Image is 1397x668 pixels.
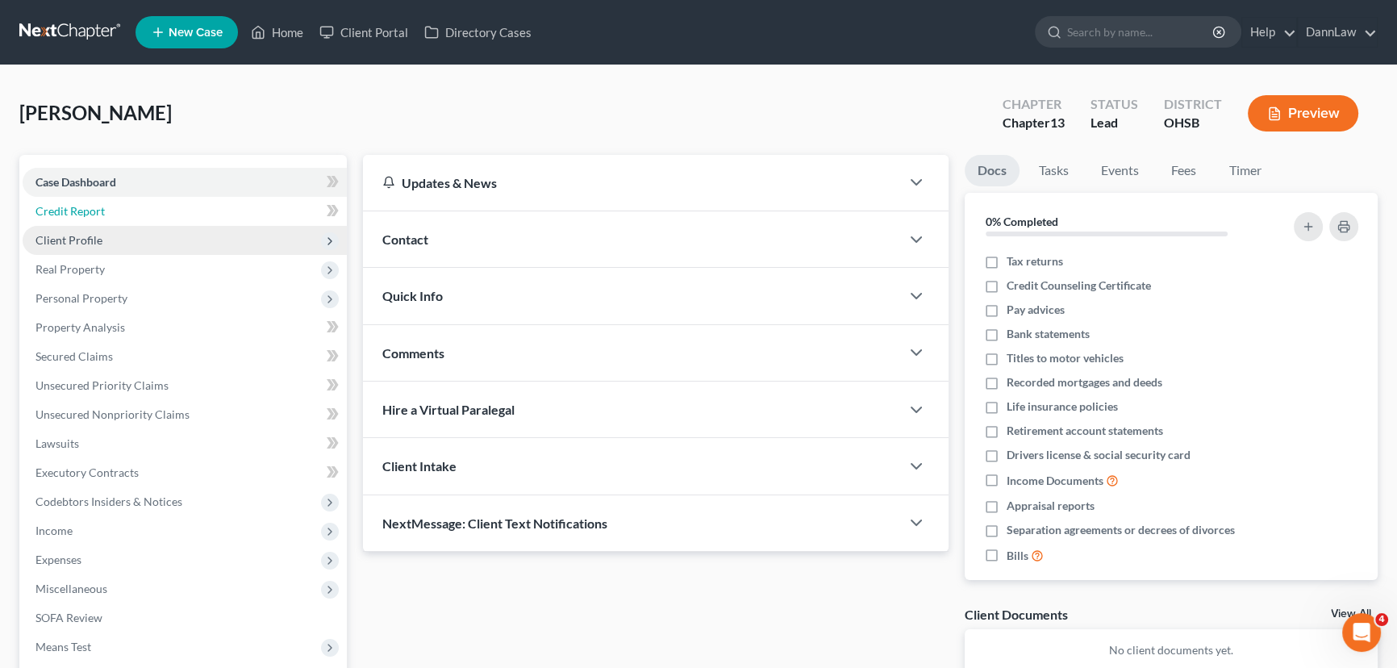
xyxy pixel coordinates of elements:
[35,291,127,305] span: Personal Property
[23,197,347,226] a: Credit Report
[35,320,125,334] span: Property Analysis
[1158,155,1210,186] a: Fees
[1003,95,1065,114] div: Chapter
[965,606,1068,623] div: Client Documents
[1090,95,1138,114] div: Status
[23,371,347,400] a: Unsecured Priority Claims
[1248,95,1358,132] button: Preview
[243,18,311,47] a: Home
[1003,114,1065,132] div: Chapter
[965,155,1020,186] a: Docs
[23,458,347,487] a: Executory Contracts
[23,603,347,633] a: SOFA Review
[1007,447,1191,463] span: Drivers license & social security card
[382,288,443,303] span: Quick Info
[35,175,116,189] span: Case Dashboard
[1090,114,1138,132] div: Lead
[1088,155,1152,186] a: Events
[35,436,79,450] span: Lawsuits
[1331,608,1371,620] a: View All
[382,458,457,474] span: Client Intake
[35,495,182,508] span: Codebtors Insiders & Notices
[35,524,73,537] span: Income
[1007,253,1063,269] span: Tax returns
[1007,399,1118,415] span: Life insurance policies
[1375,613,1388,626] span: 4
[382,516,607,531] span: NextMessage: Client Text Notifications
[19,101,172,124] span: [PERSON_NAME]
[1007,423,1163,439] span: Retirement account statements
[1342,613,1381,652] iframe: Intercom live chat
[986,215,1058,228] strong: 0% Completed
[311,18,416,47] a: Client Portal
[35,349,113,363] span: Secured Claims
[1007,473,1103,489] span: Income Documents
[35,233,102,247] span: Client Profile
[23,342,347,371] a: Secured Claims
[382,345,444,361] span: Comments
[35,407,190,421] span: Unsecured Nonpriority Claims
[416,18,540,47] a: Directory Cases
[35,378,169,392] span: Unsecured Priority Claims
[1026,155,1082,186] a: Tasks
[1007,278,1151,294] span: Credit Counseling Certificate
[1007,522,1235,538] span: Separation agreements or decrees of divorces
[35,640,91,653] span: Means Test
[382,402,515,417] span: Hire a Virtual Paralegal
[35,204,105,218] span: Credit Report
[978,642,1366,658] p: No client documents yet.
[1007,326,1090,342] span: Bank statements
[1007,548,1028,564] span: Bills
[1164,95,1222,114] div: District
[23,168,347,197] a: Case Dashboard
[1242,18,1296,47] a: Help
[1007,350,1124,366] span: Titles to motor vehicles
[23,429,347,458] a: Lawsuits
[23,400,347,429] a: Unsecured Nonpriority Claims
[35,262,105,276] span: Real Property
[382,232,428,247] span: Contact
[35,611,102,624] span: SOFA Review
[1164,114,1222,132] div: OHSB
[1007,498,1095,514] span: Appraisal reports
[382,174,881,191] div: Updates & News
[1067,17,1215,47] input: Search by name...
[1007,374,1162,390] span: Recorded mortgages and deeds
[1007,302,1065,318] span: Pay advices
[23,313,347,342] a: Property Analysis
[1298,18,1377,47] a: DannLaw
[35,582,107,595] span: Miscellaneous
[1216,155,1274,186] a: Timer
[169,27,223,39] span: New Case
[35,553,81,566] span: Expenses
[1050,115,1065,130] span: 13
[35,466,139,479] span: Executory Contracts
